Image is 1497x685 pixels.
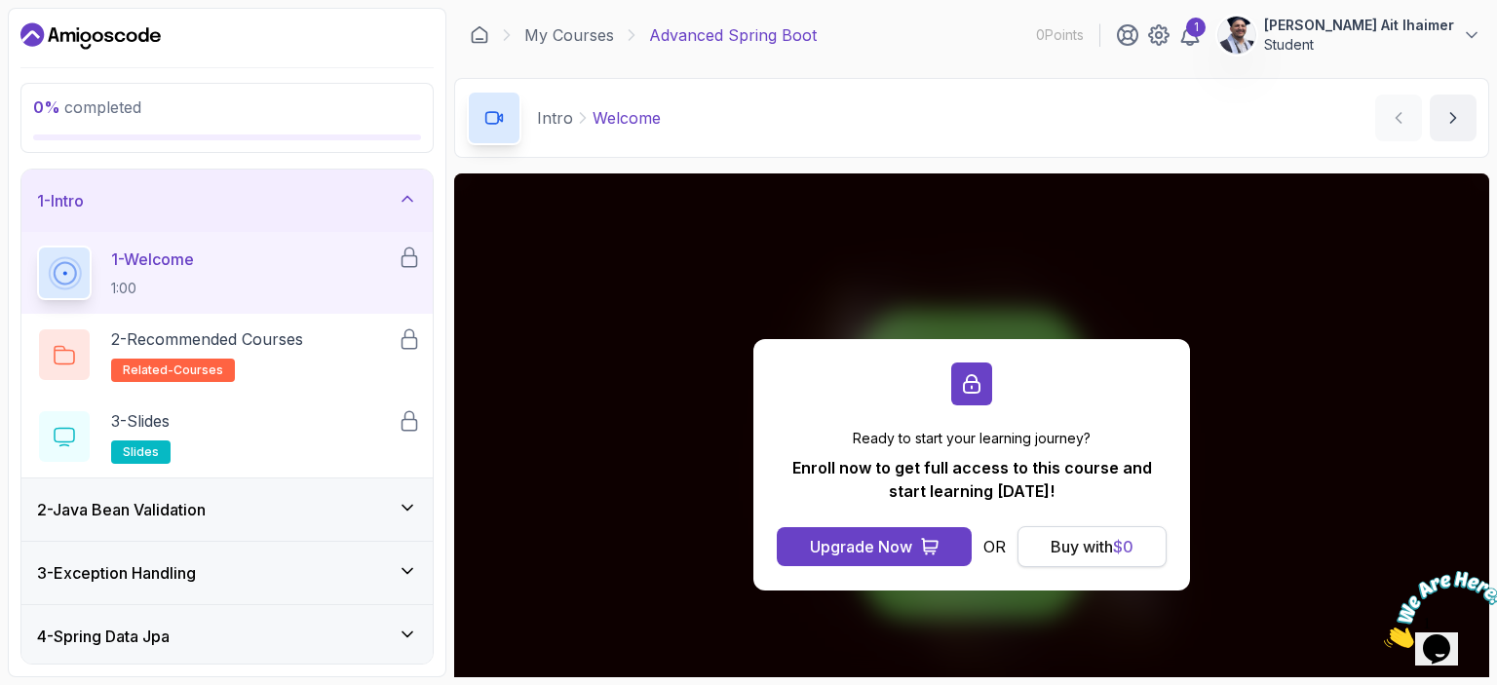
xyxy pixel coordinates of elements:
button: 2-Java Bean Validation [21,478,433,541]
img: user profile image [1218,17,1255,54]
span: slides [123,444,159,460]
p: Ready to start your learning journey? [777,429,1167,448]
button: previous content [1375,95,1422,141]
p: Welcome [593,106,661,130]
button: 2-Recommended Coursesrelated-courses [37,327,417,382]
p: 0 Points [1036,25,1084,45]
p: 1:00 [111,279,194,298]
button: 1-Intro [21,170,433,232]
p: Intro [537,106,573,130]
button: Upgrade Now [777,527,972,566]
a: Dashboard [470,25,489,45]
span: $ 0 [1113,537,1133,556]
span: 0 % [33,97,60,117]
p: Enroll now to get full access to this course and start learning [DATE]! [777,456,1167,503]
p: [PERSON_NAME] Ait lhaimer [1264,16,1454,35]
p: 3 - Slides [111,409,170,433]
p: 2 - Recommended Courses [111,327,303,351]
button: user profile image[PERSON_NAME] Ait lhaimerStudent [1217,16,1481,55]
button: 3-Slidesslides [37,409,417,464]
span: completed [33,97,141,117]
button: 3-Exception Handling [21,542,433,604]
button: next content [1430,95,1477,141]
button: 4-Spring Data Jpa [21,605,433,667]
button: 1-Welcome1:00 [37,246,417,300]
img: Chat attention grabber [8,8,129,85]
h3: 2 - Java Bean Validation [37,498,206,521]
span: related-courses [123,362,223,378]
a: 1 [1178,23,1202,47]
h3: 4 - Spring Data Jpa [37,625,170,648]
div: 1 [1186,18,1206,37]
h3: 3 - Exception Handling [37,561,196,585]
a: My Courses [524,23,614,47]
button: Buy with$0 [1017,526,1167,567]
p: Student [1264,35,1454,55]
h3: 1 - Intro [37,189,84,212]
p: Advanced Spring Boot [649,23,817,47]
p: OR [983,535,1006,558]
span: 1 [8,8,16,24]
div: Buy with [1051,535,1133,558]
a: Dashboard [20,20,161,52]
div: Upgrade Now [810,535,912,558]
iframe: chat widget [1376,563,1497,656]
p: 1 - Welcome [111,247,194,271]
